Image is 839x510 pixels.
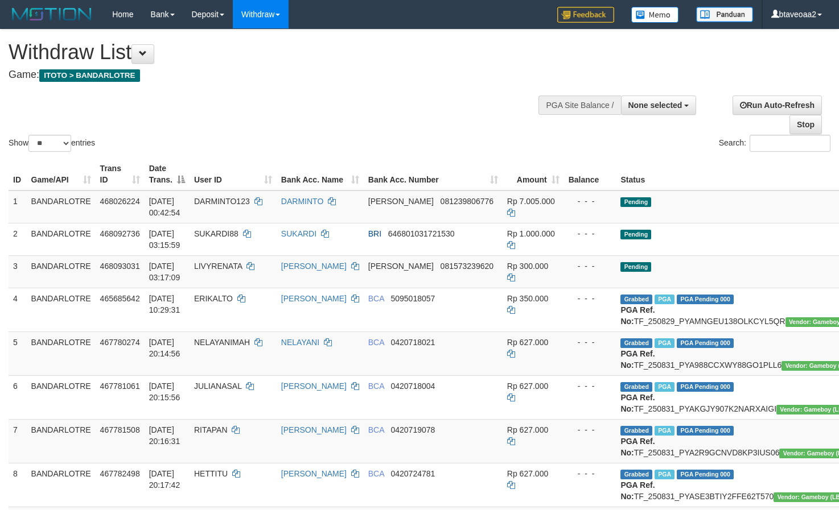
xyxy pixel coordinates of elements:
[507,425,548,434] span: Rp 627.000
[620,480,655,501] b: PGA Ref. No:
[194,469,228,478] span: HETTITU
[620,426,652,436] span: Grabbed
[194,382,242,391] span: JULIANASAL
[149,425,180,446] span: [DATE] 20:16:31
[9,223,27,255] td: 2
[145,158,190,190] th: Date Trans.: activate to sort column descending
[677,338,734,348] span: PGA Pending
[507,262,548,271] span: Rp 300.000
[503,158,564,190] th: Amount: activate to sort column ascending
[27,255,96,288] td: BANDARLOTRE
[149,338,180,358] span: [DATE] 20:14:56
[631,7,679,23] img: Button%20Memo.svg
[149,469,180,490] span: [DATE] 20:17:42
[27,158,96,190] th: Game/API: activate to sort column ascending
[569,380,612,392] div: - - -
[390,294,435,303] span: Copy 5095018057 to clipboard
[507,197,555,206] span: Rp 7.005.000
[281,338,319,347] a: NELAYANI
[27,375,96,419] td: BANDARLOTRE
[441,262,493,271] span: Copy 081573239620 to clipboard
[27,463,96,507] td: BANDARLOTRE
[390,338,435,347] span: Copy 0420718021 to clipboard
[281,469,347,478] a: [PERSON_NAME]
[9,69,548,81] h4: Game:
[27,190,96,223] td: BANDARLOTRE
[620,393,655,413] b: PGA Ref. No:
[100,469,140,478] span: 467782498
[277,158,364,190] th: Bank Acc. Name: activate to sort column ascending
[789,115,822,134] a: Stop
[569,337,612,348] div: - - -
[9,375,27,419] td: 6
[368,229,381,238] span: BRI
[149,229,180,250] span: [DATE] 03:15:59
[281,262,347,271] a: [PERSON_NAME]
[655,295,675,304] span: Marked by btaveoaa1
[281,229,316,238] a: SUKARDI
[620,349,655,370] b: PGA Ref. No:
[620,305,655,326] b: PGA Ref. No:
[149,197,180,217] span: [DATE] 00:42:54
[655,426,675,436] span: Marked by btaveoaa1
[194,262,242,271] span: LIVYRENATA
[9,288,27,331] td: 4
[100,294,140,303] span: 465685642
[507,338,548,347] span: Rp 627.000
[620,338,652,348] span: Grabbed
[719,135,830,152] label: Search:
[620,437,655,457] b: PGA Ref. No:
[9,255,27,288] td: 3
[9,419,27,463] td: 7
[620,197,651,207] span: Pending
[655,338,675,348] span: Marked by btaveoaa1
[9,331,27,375] td: 5
[281,294,347,303] a: [PERSON_NAME]
[750,135,830,152] input: Search:
[569,228,612,239] div: - - -
[441,197,493,206] span: Copy 081239806776 to clipboard
[149,262,180,282] span: [DATE] 03:17:09
[27,288,96,331] td: BANDARLOTRE
[569,196,612,207] div: - - -
[9,158,27,190] th: ID
[9,41,548,64] h1: Withdraw List
[9,6,95,23] img: MOTION_logo.png
[281,382,347,391] a: [PERSON_NAME]
[194,338,250,347] span: NELAYANIMAH
[677,426,734,436] span: PGA Pending
[368,469,384,478] span: BCA
[569,468,612,479] div: - - -
[620,295,652,304] span: Grabbed
[27,331,96,375] td: BANDARLOTRE
[281,425,347,434] a: [PERSON_NAME]
[9,190,27,223] td: 1
[368,338,384,347] span: BCA
[390,469,435,478] span: Copy 0420724781 to clipboard
[194,425,228,434] span: RITAPAN
[557,7,614,23] img: Feedback.jpg
[100,382,140,391] span: 467781061
[569,424,612,436] div: - - -
[149,382,180,402] span: [DATE] 20:15:56
[27,419,96,463] td: BANDARLOTRE
[100,425,140,434] span: 467781508
[194,197,250,206] span: DARMINTO123
[364,158,503,190] th: Bank Acc. Number: activate to sort column ascending
[190,158,277,190] th: User ID: activate to sort column ascending
[569,260,612,272] div: - - -
[655,382,675,392] span: Marked by btaveoaa1
[390,425,435,434] span: Copy 0420719078 to clipboard
[677,470,734,479] span: PGA Pending
[733,96,822,115] a: Run Auto-Refresh
[194,294,233,303] span: ERIKALTO
[620,262,651,272] span: Pending
[538,96,620,115] div: PGA Site Balance /
[621,96,697,115] button: None selected
[9,135,95,152] label: Show entries
[569,293,612,304] div: - - -
[655,470,675,479] span: Marked by btaveoaa1
[39,69,140,82] span: ITOTO > BANDARLOTRE
[620,382,652,392] span: Grabbed
[149,294,180,314] span: [DATE] 10:29:31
